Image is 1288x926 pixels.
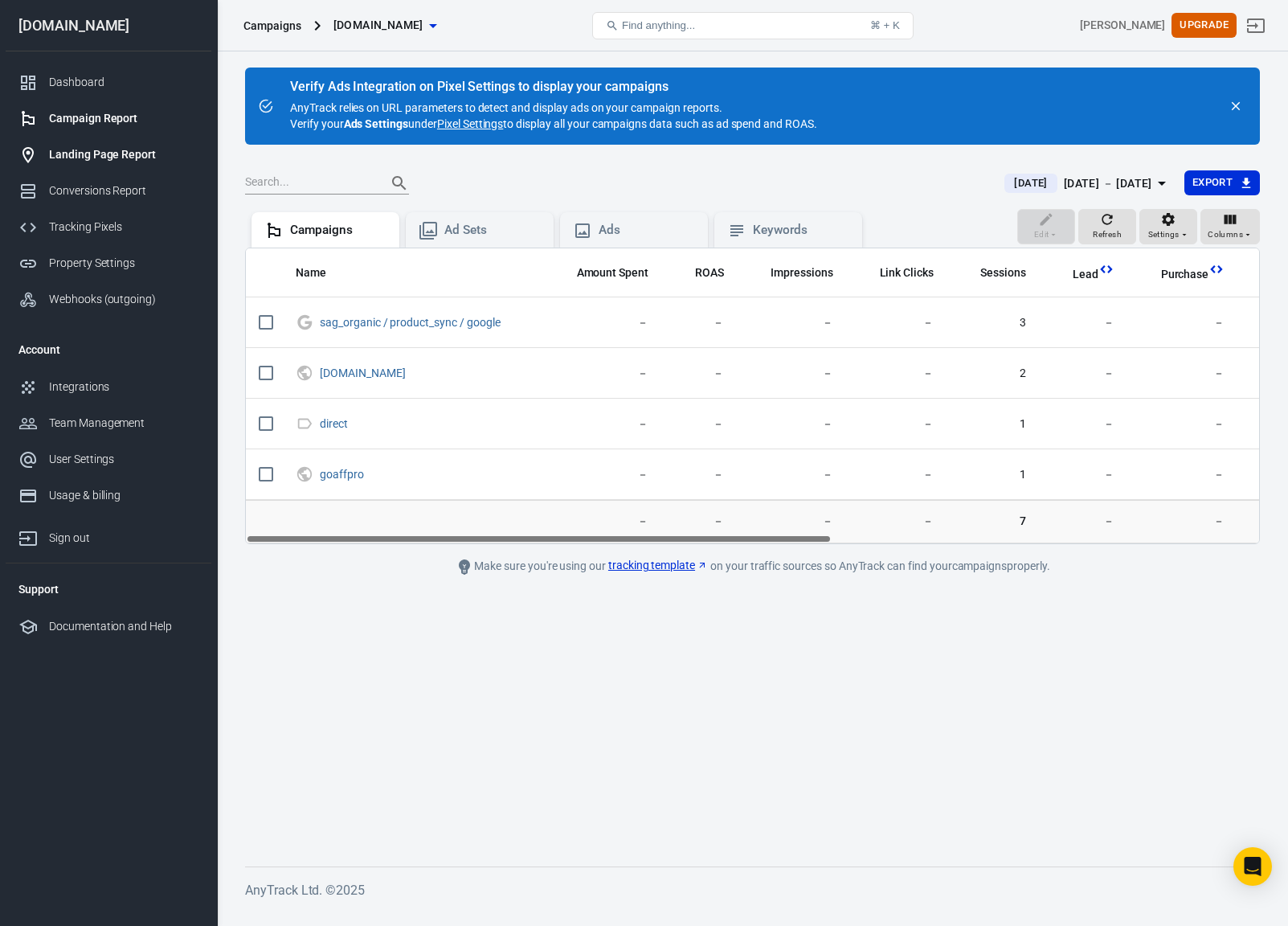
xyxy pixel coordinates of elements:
a: Property Settings [6,245,211,281]
span: － [1052,366,1114,382]
button: [DOMAIN_NAME] [327,10,443,40]
svg: UTM & Web Traffic [296,363,313,383]
span: Columns [1208,227,1243,242]
div: Ads [599,222,695,239]
div: Campaigns [243,18,301,34]
a: Integrations [6,369,211,405]
span: sag_organic / product_sync / google [320,317,503,328]
span: － [556,416,649,432]
span: － [1052,315,1114,331]
div: Campaign Report [49,110,198,127]
input: Search... [245,173,374,194]
a: User Settings [6,441,211,477]
div: ⌘ + K [870,19,900,31]
svg: This column is calculated from AnyTrack real-time data [1098,261,1114,277]
span: Sessions [959,265,1026,281]
div: Sign out [49,530,198,547]
span: － [1140,467,1225,483]
h6: AnyTrack Ltd. © 2025 [245,880,1260,900]
span: － [1052,416,1114,432]
span: The estimated total amount of money you've spent on your campaign, ad set or ad during its schedule. [556,263,649,282]
span: Purchase [1161,267,1209,283]
a: tracking template [608,557,708,574]
div: Webhooks (outgoing) [49,291,198,308]
div: Open Intercom Messenger [1233,847,1272,886]
li: Account [6,330,211,369]
div: Usage & billing [49,487,198,504]
span: － [674,467,724,483]
span: [DATE] [1008,175,1053,191]
span: Name [296,265,347,281]
span: － [556,514,649,530]
div: AnyTrack relies on URL parameters to detect and display ads on your campaign reports. Verify your... [290,80,817,132]
span: － [1140,514,1225,530]
span: The number of times your ads were on screen. [771,263,833,282]
a: Tracking Pixels [6,209,211,245]
a: Landing Page Report [6,137,211,173]
a: direct [320,417,348,430]
span: － [1140,416,1225,432]
div: Tracking Pixels [49,219,198,236]
span: － [556,315,649,331]
span: － [674,315,724,331]
span: 1 [959,416,1026,432]
span: Find anything... [622,19,695,31]
svg: Direct [296,414,313,433]
a: Team Management [6,405,211,441]
a: Sign out [6,514,211,556]
a: Usage & billing [6,477,211,514]
span: direct [320,418,350,429]
span: － [859,315,934,331]
span: The total return on ad spend [695,263,724,282]
div: Campaigns [290,222,386,239]
button: Columns [1200,209,1260,244]
span: The estimated total amount of money you've spent on your campaign, ad set or ad during its schedule. [577,263,649,282]
div: Account id: C1SXkjnC [1080,17,1165,34]
a: Dashboard [6,64,211,100]
span: Lead [1073,267,1098,283]
div: [DATE] － [DATE] [1064,174,1152,194]
div: Documentation and Help [49,618,198,635]
span: － [750,514,833,530]
button: [DATE][DATE] － [DATE] [992,170,1184,197]
span: － [750,416,833,432]
a: sag_organic / product_sync / google [320,316,501,329]
div: Make sure you're using our on your traffic sources so AnyTrack can find your campaigns properly. [391,557,1114,576]
button: close [1225,95,1247,117]
span: 2 [959,366,1026,382]
div: Team Management [49,415,198,432]
span: － [859,416,934,432]
div: Keywords [753,222,849,239]
div: Verify Ads Integration on Pixel Settings to display your campaigns [290,79,817,95]
div: Dashboard [49,74,198,91]
span: 1 [959,467,1026,483]
span: Sessions [980,265,1026,281]
svg: This column is calculated from AnyTrack real-time data [1208,261,1225,277]
div: Property Settings [49,255,198,272]
span: － [750,467,833,483]
div: scrollable content [246,248,1259,543]
span: － [1140,315,1225,331]
span: Purchase [1140,267,1209,283]
a: Webhooks (outgoing) [6,281,211,318]
span: Settings [1148,227,1180,242]
svg: Google [296,313,313,332]
span: 3 [959,315,1026,331]
span: － [859,366,934,382]
button: Settings [1139,209,1197,244]
div: Integrations [49,379,198,395]
span: － [1052,467,1114,483]
a: Pixel Settings [437,116,503,132]
span: 7 [959,514,1026,530]
span: － [674,514,724,530]
span: － [674,366,724,382]
svg: UTM & Web Traffic [296,465,313,484]
span: － [750,315,833,331]
div: Conversions Report [49,182,198,199]
span: The number of clicks on links within the ad that led to advertiser-specified destinations [859,263,934,282]
span: － [859,467,934,483]
div: Ad Sets [444,222,541,239]
a: [DOMAIN_NAME] [320,367,405,379]
a: Campaign Report [6,100,211,137]
span: The number of times your ads were on screen. [750,263,833,282]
